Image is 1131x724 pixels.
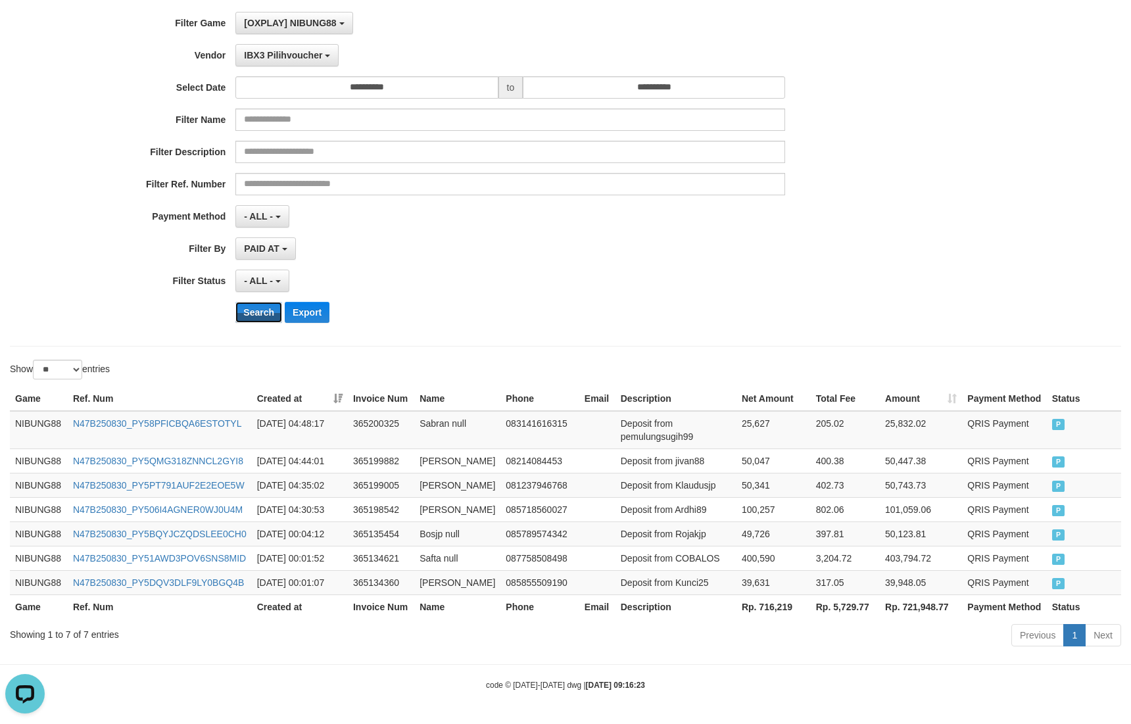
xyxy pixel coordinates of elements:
td: 400,590 [736,546,811,570]
td: QRIS Payment [962,570,1046,594]
td: Deposit from Kunci25 [615,570,736,594]
td: 39,631 [736,570,811,594]
td: 085718560027 [500,497,579,521]
td: 365200325 [348,411,414,449]
a: N47B250830_PY51AWD3POV6SNS8MID [73,553,246,564]
th: Net Amount [736,387,811,411]
th: Created at [252,594,348,619]
td: [PERSON_NAME] [414,570,500,594]
td: Safta null [414,546,500,570]
a: 1 [1063,624,1086,646]
td: [PERSON_NAME] [414,448,500,473]
th: Email [579,594,615,619]
td: 50,123.81 [880,521,962,546]
button: - ALL - [235,205,289,228]
a: N47B250830_PY5QMG318ZNNCL2GYI8 [73,456,243,466]
td: QRIS Payment [962,411,1046,449]
span: PAID [1052,505,1065,516]
button: PAID AT [235,237,295,260]
th: Rp. 716,219 [736,594,811,619]
span: IBX3 Pilihvoucher [244,50,322,60]
th: Ref. Num [68,594,252,619]
a: Next [1085,624,1121,646]
td: 50,743.73 [880,473,962,497]
td: NIBUNG88 [10,448,68,473]
td: Deposit from COBALOS [615,546,736,570]
td: 3,204.72 [811,546,880,570]
td: 397.81 [811,521,880,546]
th: Phone [500,387,579,411]
button: IBX3 Pilihvoucher [235,44,339,66]
td: 365135454 [348,521,414,546]
td: 100,257 [736,497,811,521]
td: 50,447.38 [880,448,962,473]
button: - ALL - [235,270,289,292]
th: Description [615,387,736,411]
button: Export [285,302,329,323]
span: PAID [1052,419,1065,430]
td: QRIS Payment [962,473,1046,497]
th: Payment Method [962,387,1046,411]
span: to [498,76,523,99]
span: PAID [1052,554,1065,565]
td: NIBUNG88 [10,411,68,449]
td: [DATE] 00:01:52 [252,546,348,570]
th: Name [414,387,500,411]
a: N47B250830_PY506I4AGNER0WJ0U4M [73,504,243,515]
td: [DATE] 00:04:12 [252,521,348,546]
td: 802.06 [811,497,880,521]
label: Show entries [10,360,110,379]
th: Amount: activate to sort column ascending [880,387,962,411]
td: [DATE] 04:30:53 [252,497,348,521]
td: 402.73 [811,473,880,497]
td: [DATE] 00:01:07 [252,570,348,594]
td: NIBUNG88 [10,546,68,570]
th: Payment Method [962,594,1046,619]
td: NIBUNG88 [10,570,68,594]
td: Deposit from pemulungsugih99 [615,411,736,449]
td: 403,794.72 [880,546,962,570]
td: NIBUNG88 [10,473,68,497]
button: Search [235,302,282,323]
span: PAID [1052,481,1065,492]
span: - ALL - [244,211,273,222]
td: QRIS Payment [962,497,1046,521]
span: PAID [1052,456,1065,468]
td: 205.02 [811,411,880,449]
a: N47B250830_PY5BQYJCZQDSLEE0CH0 [73,529,247,539]
span: PAID [1052,529,1065,541]
th: Invoice Num [348,387,414,411]
td: Sabran null [414,411,500,449]
td: 317.05 [811,570,880,594]
td: NIBUNG88 [10,521,68,546]
th: Status [1047,594,1121,619]
td: 50,341 [736,473,811,497]
td: Deposit from jivan88 [615,448,736,473]
td: 083141616315 [500,411,579,449]
td: 365134360 [348,570,414,594]
td: Deposit from Klaudusjp [615,473,736,497]
span: PAID [1052,578,1065,589]
td: [DATE] 04:44:01 [252,448,348,473]
small: code © [DATE]-[DATE] dwg | [486,681,645,690]
td: NIBUNG88 [10,497,68,521]
th: Ref. Num [68,387,252,411]
th: Rp. 721,948.77 [880,594,962,619]
span: - ALL - [244,276,273,286]
th: Game [10,387,68,411]
td: 365134621 [348,546,414,570]
th: Email [579,387,615,411]
td: Deposit from Ardhi89 [615,497,736,521]
td: Deposit from Rojakjp [615,521,736,546]
td: 39,948.05 [880,570,962,594]
th: Status [1047,387,1121,411]
th: Rp. 5,729.77 [811,594,880,619]
th: Invoice Num [348,594,414,619]
td: 25,832.02 [880,411,962,449]
td: 365199882 [348,448,414,473]
strong: [DATE] 09:16:23 [586,681,645,690]
select: Showentries [33,360,82,379]
td: 365198542 [348,497,414,521]
td: 085789574342 [500,521,579,546]
td: QRIS Payment [962,521,1046,546]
